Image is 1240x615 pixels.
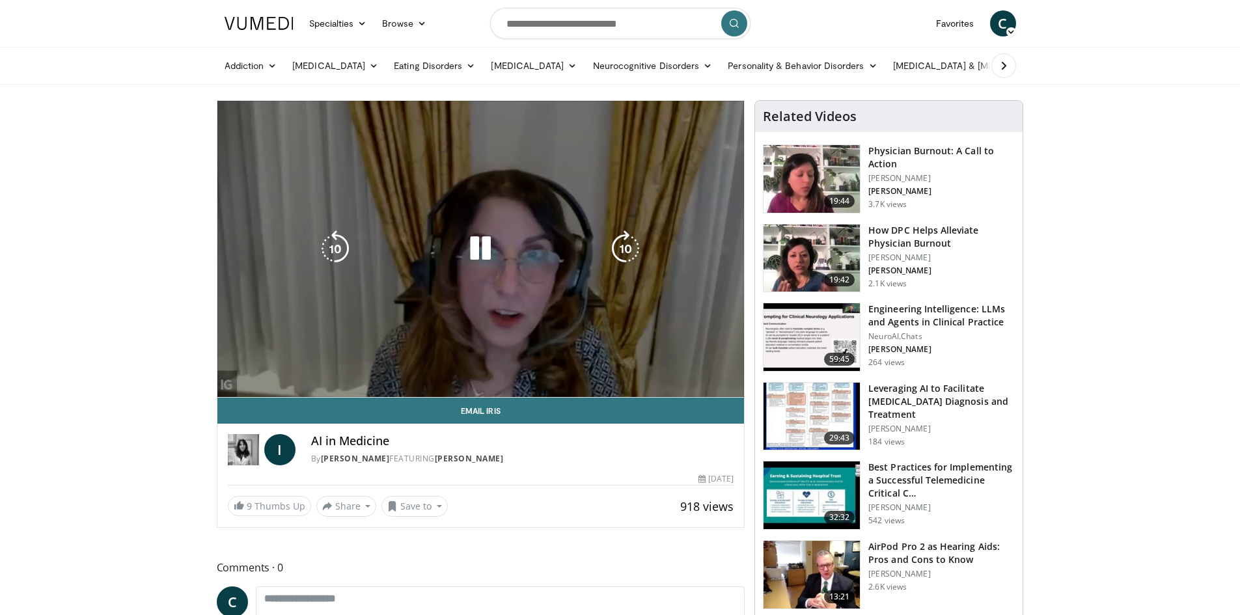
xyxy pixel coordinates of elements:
a: Personality & Behavior Disorders [720,53,885,79]
span: 918 views [680,499,734,514]
a: 13:21 AirPod Pro 2 as Hearing Aids: Pros and Cons to Know [PERSON_NAME] 2.6K views [763,540,1015,609]
div: By FEATURING [311,453,734,465]
input: Search topics, interventions [490,8,751,39]
a: Browse [374,10,434,36]
a: I [264,434,296,465]
a: 59:45 Engineering Intelligence: LLMs and Agents in Clinical Practice NeuroAI.Chats [PERSON_NAME] ... [763,303,1015,372]
h3: AirPod Pro 2 as Hearing Aids: Pros and Cons to Know [868,540,1015,566]
p: [PERSON_NAME] [868,502,1015,513]
button: Save to [381,496,448,517]
p: [PERSON_NAME] [868,173,1015,184]
a: Email Iris [217,398,745,424]
span: 59:45 [824,353,855,366]
a: Neurocognitive Disorders [585,53,721,79]
video-js: Video Player [217,101,745,398]
span: 13:21 [824,590,855,603]
a: Favorites [928,10,982,36]
p: [PERSON_NAME] [868,253,1015,263]
a: Addiction [217,53,285,79]
p: NeuroAI.Chats [868,331,1015,342]
img: 8c03ed1f-ed96-42cb-9200-2a88a5e9b9ab.150x105_q85_crop-smart_upscale.jpg [764,225,860,292]
a: Specialties [301,10,375,36]
p: [PERSON_NAME] [868,186,1015,197]
p: 542 views [868,515,905,526]
p: [PERSON_NAME] [868,569,1015,579]
img: a028b2ed-2799-4348-b6b4-733b0fc51b04.150x105_q85_crop-smart_upscale.jpg [764,383,860,450]
p: [PERSON_NAME] [868,344,1015,355]
span: 9 [247,500,252,512]
img: ae962841-479a-4fc3-abd9-1af602e5c29c.150x105_q85_crop-smart_upscale.jpg [764,145,860,213]
h3: Leveraging AI to Facilitate [MEDICAL_DATA] Diagnosis and Treatment [868,382,1015,421]
p: 184 views [868,437,905,447]
h4: Related Videos [763,109,857,124]
p: 3.7K views [868,199,907,210]
button: Share [316,496,377,517]
span: 19:42 [824,273,855,286]
img: Dr. Iris Gorfinkel [228,434,259,465]
span: 32:32 [824,511,855,524]
p: 2.1K views [868,279,907,289]
a: Eating Disorders [386,53,483,79]
a: [PERSON_NAME] [435,453,504,464]
a: [MEDICAL_DATA] [483,53,585,79]
p: 2.6K views [868,582,907,592]
h3: Engineering Intelligence: LLMs and Agents in Clinical Practice [868,303,1015,329]
a: 32:32 Best Practices for Implementing a Successful Telemedicine Critical C… [PERSON_NAME] 542 views [763,461,1015,530]
span: Comments 0 [217,559,745,576]
p: [PERSON_NAME] [868,424,1015,434]
a: 19:42 How DPC Helps Alleviate Physician Burnout [PERSON_NAME] [PERSON_NAME] 2.1K views [763,224,1015,293]
a: [MEDICAL_DATA] [284,53,386,79]
a: C [990,10,1016,36]
a: 29:43 Leveraging AI to Facilitate [MEDICAL_DATA] Diagnosis and Treatment [PERSON_NAME] 184 views [763,382,1015,451]
span: 19:44 [824,195,855,208]
a: 9 Thumbs Up [228,496,311,516]
img: ea6b8c10-7800-4812-b957-8d44f0be21f9.150x105_q85_crop-smart_upscale.jpg [764,303,860,371]
h3: Physician Burnout: A Call to Action [868,144,1015,171]
img: a78774a7-53a7-4b08-bcf0-1e3aa9dc638f.150x105_q85_crop-smart_upscale.jpg [764,541,860,608]
a: [MEDICAL_DATA] & [MEDICAL_DATA] [885,53,1071,79]
span: 29:43 [824,431,855,444]
p: [PERSON_NAME] [868,266,1015,276]
a: 19:44 Physician Burnout: A Call to Action [PERSON_NAME] [PERSON_NAME] 3.7K views [763,144,1015,213]
img: b12dae1b-5470-4178-b022-d9bdaad706a6.150x105_q85_crop-smart_upscale.jpg [764,461,860,529]
img: VuMedi Logo [225,17,294,30]
h3: Best Practices for Implementing a Successful Telemedicine Critical C… [868,461,1015,500]
h3: How DPC Helps Alleviate Physician Burnout [868,224,1015,250]
div: [DATE] [698,473,734,485]
a: [PERSON_NAME] [321,453,390,464]
p: 264 views [868,357,905,368]
h4: AI in Medicine [311,434,734,448]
